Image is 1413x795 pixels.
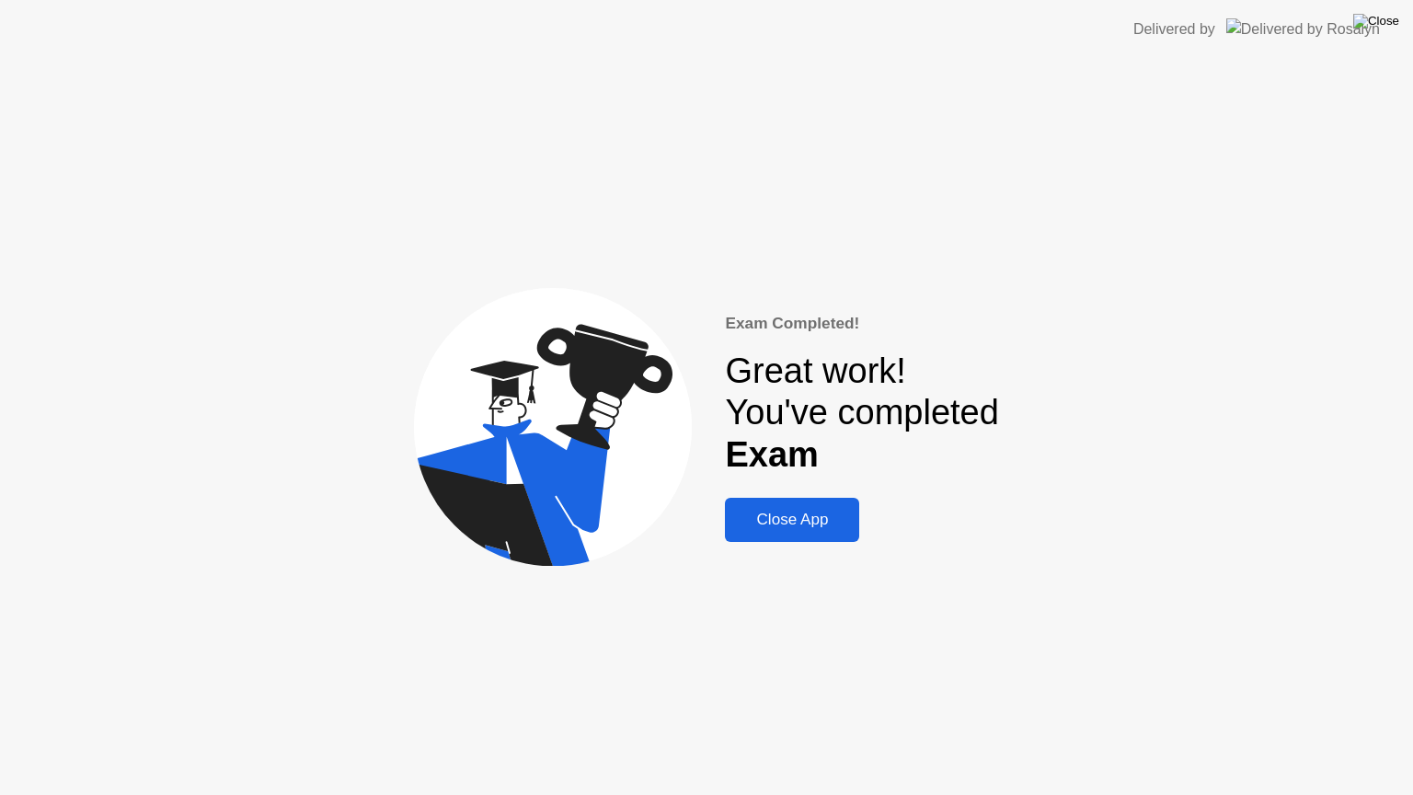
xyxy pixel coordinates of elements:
[725,435,818,474] b: Exam
[725,498,859,542] button: Close App
[1353,14,1399,29] img: Close
[725,351,998,477] div: Great work! You've completed
[1133,18,1215,40] div: Delivered by
[1226,18,1380,40] img: Delivered by Rosalyn
[730,511,854,529] div: Close App
[725,312,998,336] div: Exam Completed!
